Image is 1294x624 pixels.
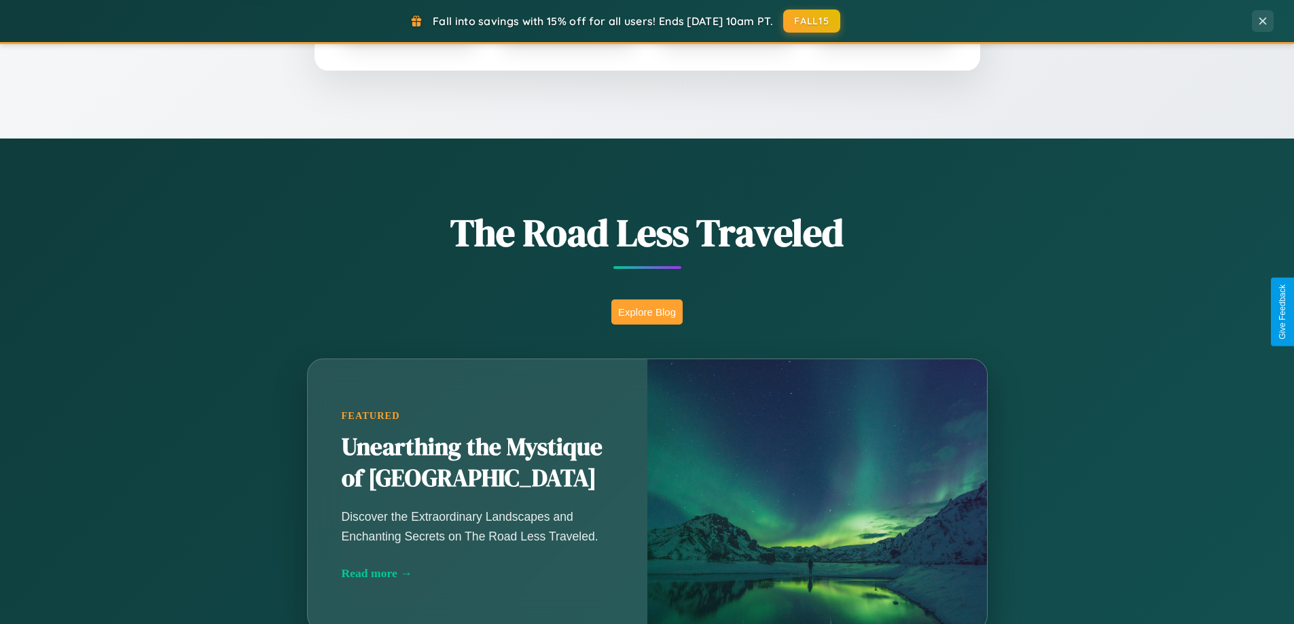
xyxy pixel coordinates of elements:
div: Read more → [342,566,613,581]
p: Discover the Extraordinary Landscapes and Enchanting Secrets on The Road Less Traveled. [342,507,613,545]
div: Featured [342,410,613,422]
button: Explore Blog [611,299,683,325]
button: FALL15 [783,10,840,33]
span: Fall into savings with 15% off for all users! Ends [DATE] 10am PT. [433,14,773,28]
div: Give Feedback [1278,285,1287,339]
h1: The Road Less Traveled [240,206,1055,259]
h2: Unearthing the Mystique of [GEOGRAPHIC_DATA] [342,432,613,494]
